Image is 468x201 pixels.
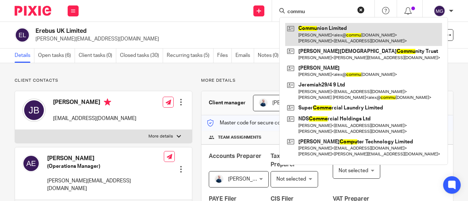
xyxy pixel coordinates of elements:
[35,27,290,35] h2: Erebus UK Limited
[15,78,192,84] p: Client contacts
[53,115,136,122] p: [EMAIL_ADDRESS][DOMAIN_NAME]
[38,49,75,63] a: Open tasks (6)
[22,98,46,122] img: svg%3E
[35,35,354,43] p: [PERSON_NAME][EMAIL_ADDRESS][DOMAIN_NAME]
[47,177,164,192] p: [PERSON_NAME][EMAIL_ADDRESS][DOMAIN_NAME]
[15,6,51,16] img: Pixie
[15,49,34,63] a: Details
[167,49,214,63] a: Recurring tasks (5)
[53,98,136,108] h4: [PERSON_NAME]
[259,98,268,107] img: MC_T&CO-3.jpg
[276,177,306,182] span: Not selected
[217,49,232,63] a: Files
[339,168,368,173] span: Not selected
[207,119,333,127] p: Master code for secure communications and files
[104,98,111,106] i: Primary
[120,49,163,63] a: Closed tasks (30)
[47,155,164,162] h4: [PERSON_NAME]
[235,49,254,63] a: Emails
[79,49,116,63] a: Client tasks (0)
[15,27,30,43] img: svg%3E
[228,177,268,182] span: [PERSON_NAME]
[271,153,300,167] span: Tax Return Preparer
[287,9,352,15] input: Search
[47,163,164,170] h5: (Operations Manager)
[201,78,453,84] p: More details
[272,100,313,105] span: [PERSON_NAME]
[357,6,365,13] button: Clear
[215,175,223,183] img: MC_T&CO-3.jpg
[209,99,246,107] h3: Client manager
[258,49,283,63] a: Notes (0)
[148,134,173,139] p: More details
[218,135,261,140] span: Team assignments
[22,155,40,172] img: svg%3E
[209,153,261,159] span: Accounts Preparer
[434,5,445,17] img: svg%3E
